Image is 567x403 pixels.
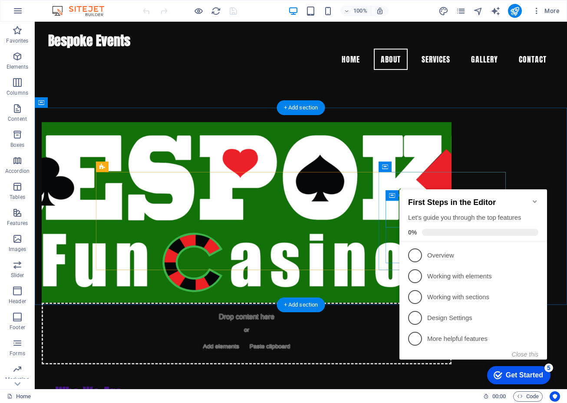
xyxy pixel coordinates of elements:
[473,6,483,16] i: Navigator
[340,6,371,16] button: 100%
[456,6,466,16] i: Pages (Ctrl+Alt+S)
[508,4,522,18] button: publish
[10,324,25,331] p: Footer
[456,6,466,16] button: pages
[9,298,26,305] p: Header
[116,174,142,181] button: Close this
[5,376,29,383] p: Marketing
[10,194,25,201] p: Tables
[473,6,484,16] button: navigator
[31,116,135,125] p: Working with sections
[7,89,28,96] p: Columns
[211,6,221,16] i: Reload page
[10,142,25,149] p: Boxes
[10,350,25,357] p: Forms
[148,186,157,195] div: 5
[7,281,417,343] div: Drop content here
[110,194,147,202] div: Get Started
[517,391,539,402] span: Code
[7,63,29,70] p: Elements
[513,391,543,402] button: Code
[211,319,259,331] span: Paste clipboard
[3,130,151,151] li: Design Settings
[376,7,384,15] i: On resize automatically adjust zoom level to fit chosen device.
[12,52,26,59] span: 0%
[491,6,501,16] button: text_generator
[91,189,155,207] div: Get Started 5 items remaining, 0% complete
[510,6,520,16] i: Publish
[532,7,560,15] span: More
[193,6,204,16] button: Click here to leave preview mode and continue editing
[31,136,135,145] p: Design Settings
[492,391,506,402] span: 00 00
[3,151,151,172] li: More helpful features
[529,4,563,18] button: More
[11,272,24,279] p: Slider
[6,37,28,44] p: Favorites
[8,116,27,122] p: Content
[438,6,448,16] i: Design (Ctrl+Alt+Y)
[165,319,208,331] span: Add elements
[3,109,151,130] li: Working with sections
[498,393,500,400] span: :
[3,89,151,109] li: Working with elements
[211,6,221,16] button: reload
[550,391,560,402] button: Usercentrics
[50,6,115,16] img: Editor Logo
[31,95,135,104] p: Working with elements
[5,168,30,175] p: Accordion
[277,297,325,312] div: + Add section
[491,6,501,16] i: AI Writer
[353,6,367,16] h6: 100%
[31,74,135,83] p: Overview
[7,220,28,227] p: Features
[12,21,142,30] h2: First Steps in the Editor
[12,36,142,45] div: Let's guide you through the top features
[483,391,506,402] h6: Session time
[135,21,142,28] div: Minimize checklist
[9,246,26,253] p: Images
[3,68,151,89] li: Overview
[7,391,31,402] a: Click to cancel selection. Double-click to open Pages
[438,6,449,16] button: design
[277,100,325,115] div: + Add section
[31,157,135,166] p: More helpful features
